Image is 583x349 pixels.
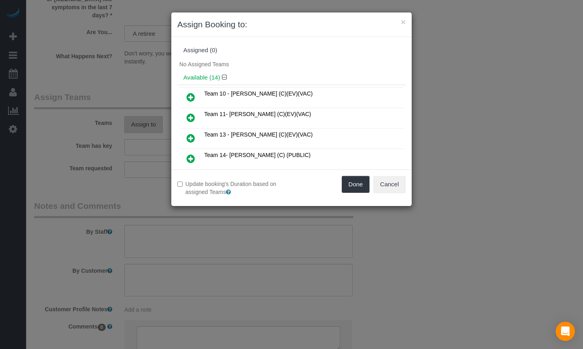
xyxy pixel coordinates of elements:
input: Update booking's Duration based on assigned Teams [177,182,183,187]
div: Assigned (0) [183,47,400,54]
span: Team 14- [PERSON_NAME] (C) (PUBLIC) [204,152,311,158]
button: × [401,18,406,26]
span: Team 11- [PERSON_NAME] (C)(EV)(VAC) [204,111,311,117]
span: Team 13 - [PERSON_NAME] (C)(EV)(VAC) [204,131,313,138]
span: No Assigned Teams [179,61,229,67]
h3: Assign Booking to: [177,18,406,31]
h4: Available (14) [183,74,400,81]
label: Update booking's Duration based on assigned Teams [177,180,285,196]
div: Open Intercom Messenger [556,322,575,341]
button: Cancel [373,176,406,193]
span: Team 10 - [PERSON_NAME] (C)(EV)(VAC) [204,90,313,97]
button: Done [342,176,370,193]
